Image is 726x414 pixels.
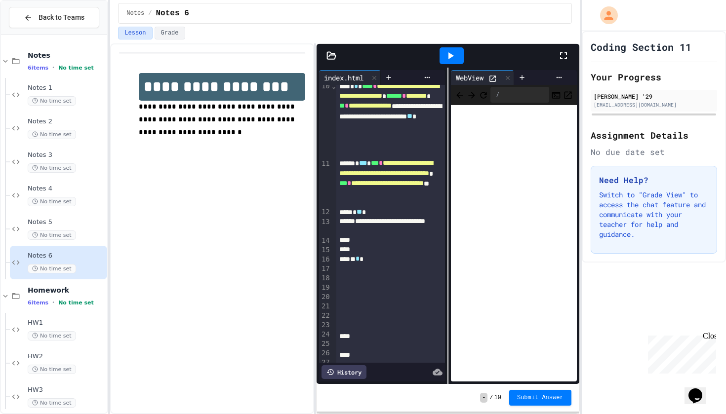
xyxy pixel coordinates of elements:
div: index.html [319,73,368,83]
iframe: chat widget [644,332,716,374]
span: No time set [58,300,94,306]
div: WebView [451,73,488,83]
span: Notes 2 [28,117,105,126]
div: 23 [319,320,331,330]
span: No time set [28,331,76,340]
div: 13 [319,217,331,236]
iframe: Web Preview [451,105,577,382]
div: 10 [319,81,331,159]
div: 24 [319,330,331,339]
div: 12 [319,207,331,217]
div: [EMAIL_ADDRESS][DOMAIN_NAME] [594,101,714,109]
div: 14 [319,236,331,245]
span: No time set [28,163,76,173]
span: HW3 [28,386,105,394]
span: / [489,394,493,402]
span: No time set [28,264,76,273]
span: Notes 5 [28,218,105,226]
div: 15 [319,245,331,255]
span: No time set [28,398,76,408]
div: 22 [319,311,331,320]
div: Chat with us now!Close [4,4,68,63]
span: Notes 6 [28,252,105,260]
div: 26 [319,348,331,358]
button: Back to Teams [9,7,99,28]
span: • [52,299,54,306]
div: [PERSON_NAME] '29 [594,92,714,101]
span: - [480,393,487,403]
div: 16 [319,255,331,264]
div: 20 [319,292,331,301]
span: No time set [58,65,94,71]
button: Console [551,89,561,101]
span: HW2 [28,352,105,361]
span: Back to Teams [39,12,84,23]
span: Fold line [331,82,336,90]
div: My Account [590,4,620,27]
div: History [322,365,366,379]
h3: Need Help? [599,174,709,186]
div: / [490,87,549,103]
span: HW1 [28,319,105,327]
span: Notes 1 [28,84,105,92]
span: • [52,64,54,72]
div: 18 [319,273,331,283]
div: 19 [319,283,331,292]
button: Open in new tab [563,89,573,101]
span: Submit Answer [517,394,564,402]
div: 25 [319,339,331,348]
span: Notes 3 [28,151,105,159]
div: No due date set [591,146,717,158]
span: 10 [494,394,501,402]
p: Switch to "Grade View" to access the chat feature and communicate with your teacher for help and ... [599,190,709,239]
button: Grade [155,27,185,39]
span: Notes [126,9,144,17]
h1: Coding Section 11 [591,40,691,54]
button: Lesson [118,27,152,39]
div: 11 [319,159,331,207]
span: 6 items [28,300,48,306]
div: WebView [451,70,514,85]
div: 27 [319,358,331,367]
span: No time set [28,365,76,374]
h2: Assignment Details [591,128,717,142]
span: No time set [28,96,76,106]
button: Submit Answer [509,390,571,406]
iframe: chat widget [685,375,716,404]
span: Homework [28,286,105,295]
div: 21 [319,301,331,311]
span: No time set [28,130,76,139]
span: Back [455,88,465,101]
button: Refresh [479,89,488,101]
span: Notes 6 [156,7,189,19]
span: 6 items [28,65,48,71]
span: Notes [28,51,105,60]
span: No time set [28,197,76,206]
span: No time set [28,230,76,240]
span: Notes 4 [28,185,105,193]
div: index.html [319,70,381,85]
div: 17 [319,264,331,273]
h2: Your Progress [591,70,717,84]
span: / [148,9,152,17]
span: Forward [467,88,477,101]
